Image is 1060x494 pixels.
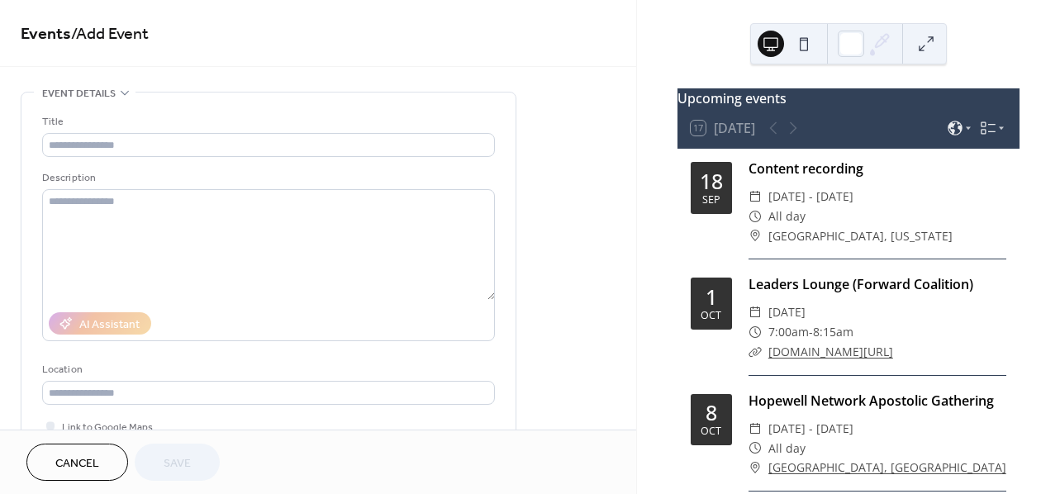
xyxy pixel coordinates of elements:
[71,18,149,50] span: / Add Event
[768,439,806,458] span: All day
[768,458,1006,477] a: [GEOGRAPHIC_DATA], [GEOGRAPHIC_DATA]
[21,18,71,50] a: Events
[42,169,492,187] div: Description
[749,187,762,207] div: ​
[768,302,806,322] span: [DATE]
[26,444,128,481] button: Cancel
[768,207,806,226] span: All day
[749,226,762,246] div: ​
[42,361,492,378] div: Location
[749,275,973,293] a: Leaders Lounge (Forward Coalition)
[701,311,721,321] div: Oct
[749,322,762,342] div: ​
[749,342,762,362] div: ​
[702,195,720,206] div: Sep
[749,159,1006,178] div: Content recording
[768,322,809,342] span: 7:00am
[749,458,762,477] div: ​
[809,322,813,342] span: -
[749,302,762,322] div: ​
[706,287,717,307] div: 1
[768,419,853,439] span: [DATE] - [DATE]
[42,85,116,102] span: Event details
[749,391,1006,411] div: Hopewell Network Apostolic Gathering
[749,419,762,439] div: ​
[62,419,153,436] span: Link to Google Maps
[768,226,953,246] span: [GEOGRAPHIC_DATA], [US_STATE]
[700,171,723,192] div: 18
[768,344,893,359] a: [DOMAIN_NAME][URL]
[813,322,853,342] span: 8:15am
[749,207,762,226] div: ​
[768,187,853,207] span: [DATE] - [DATE]
[706,402,717,423] div: 8
[749,439,762,458] div: ​
[55,455,99,473] span: Cancel
[42,113,492,131] div: Title
[677,88,1020,108] div: Upcoming events
[701,426,721,437] div: Oct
